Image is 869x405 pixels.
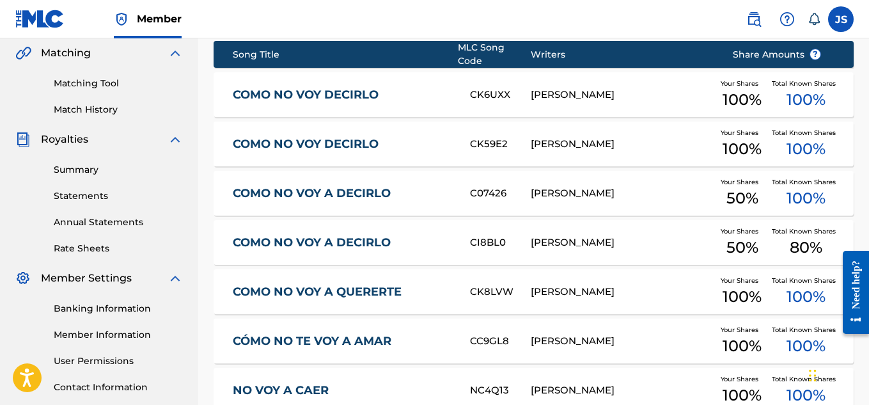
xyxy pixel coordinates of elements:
a: Match History [54,103,183,116]
img: expand [168,45,183,61]
div: [PERSON_NAME] [531,285,713,299]
span: 100 % [787,187,826,210]
img: expand [168,271,183,286]
span: Share Amounts [733,48,821,61]
span: Your Shares [721,325,763,335]
img: Top Rightsholder [114,12,129,27]
div: User Menu [828,6,854,32]
a: COMO NO VOY A QUERERTE [233,285,453,299]
a: Summary [54,163,183,177]
a: Statements [54,189,183,203]
a: Rate Sheets [54,242,183,255]
div: MLC Song Code [458,41,531,68]
span: Your Shares [721,226,763,236]
a: NO VOY A CAER [233,383,453,398]
a: Banking Information [54,302,183,315]
div: [PERSON_NAME] [531,235,713,250]
img: MLC Logo [15,10,65,28]
img: search [746,12,762,27]
span: Your Shares [721,276,763,285]
span: ? [810,49,820,60]
div: CK59E2 [470,137,531,152]
span: Member [137,12,182,26]
div: Arrastrar [809,356,817,395]
div: [PERSON_NAME] [531,383,713,398]
span: 100 % [723,335,762,358]
span: Your Shares [721,177,763,187]
span: 100 % [723,285,762,308]
span: 50 % [726,187,758,210]
img: help [779,12,795,27]
div: Widget de chat [805,344,869,405]
span: Total Known Shares [772,276,841,285]
img: Royalties [15,132,31,147]
span: Matching [41,45,91,61]
a: COMO NO VOY A DECIRLO [233,235,453,250]
div: Help [774,6,800,32]
a: Public Search [741,6,767,32]
span: Your Shares [721,128,763,138]
span: Total Known Shares [772,374,841,384]
img: Matching [15,45,31,61]
div: [PERSON_NAME] [531,88,713,102]
span: 100 % [723,138,762,161]
div: [PERSON_NAME] [531,334,713,349]
a: Matching Tool [54,77,183,90]
span: 100 % [787,138,826,161]
div: CI8BL0 [470,235,531,250]
iframe: Chat Widget [805,344,869,405]
div: NC4Q13 [470,383,531,398]
div: [PERSON_NAME] [531,137,713,152]
a: COMO NO VOY A DECIRLO [233,186,453,201]
div: CK8LVW [470,285,531,299]
div: [PERSON_NAME] [531,186,713,201]
a: COMO NO VOY DECIRLO [233,137,453,152]
a: CÓMO NO TE VOY A AMAR [233,334,453,349]
a: Annual Statements [54,216,183,229]
span: 50 % [726,236,758,259]
span: Member Settings [41,271,132,286]
span: Total Known Shares [772,325,841,335]
span: 100 % [787,88,826,111]
div: C07426 [470,186,531,201]
span: Your Shares [721,79,763,88]
div: CK6UXX [470,88,531,102]
span: Total Known Shares [772,226,841,236]
a: User Permissions [54,354,183,368]
span: Your Shares [721,374,763,384]
span: 80 % [790,236,822,259]
a: Member Information [54,328,183,342]
a: COMO NO VOY DECIRLO [233,88,453,102]
div: Song Title [233,48,458,61]
iframe: Resource Center [833,241,869,344]
span: Royalties [41,132,88,147]
a: Contact Information [54,381,183,394]
div: Writers [531,48,713,61]
span: Total Known Shares [772,79,841,88]
img: expand [168,132,183,147]
div: Notifications [808,13,820,26]
img: Member Settings [15,271,31,286]
span: Total Known Shares [772,177,841,187]
span: 100 % [787,335,826,358]
span: 100 % [787,285,826,308]
span: Total Known Shares [772,128,841,138]
div: CC9GL8 [470,334,531,349]
span: 100 % [723,88,762,111]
